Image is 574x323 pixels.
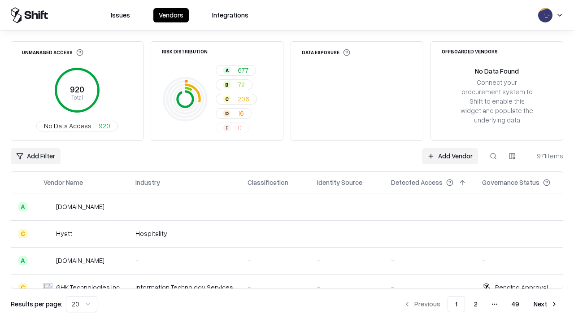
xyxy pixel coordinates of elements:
[43,202,52,211] img: intrado.com
[105,8,135,22] button: Issues
[504,296,526,312] button: 49
[391,229,468,238] div: -
[238,65,248,75] span: 677
[317,178,362,187] div: Identity Source
[223,81,230,88] div: B
[43,283,52,292] img: GHK Technologies Inc.
[482,202,565,211] div: -
[238,109,244,118] span: 16
[223,67,230,74] div: A
[391,178,443,187] div: Detected Access
[70,84,84,94] tspan: 920
[391,256,468,265] div: -
[162,49,208,54] div: Risk Distribution
[317,202,377,211] div: -
[223,110,230,117] div: D
[99,121,110,131] span: 920
[528,296,563,312] button: Next
[135,202,233,211] div: -
[482,229,565,238] div: -
[135,178,160,187] div: Industry
[391,202,468,211] div: -
[482,178,539,187] div: Governance Status
[317,256,377,265] div: -
[56,202,104,211] div: [DOMAIN_NAME]
[216,65,256,76] button: A677
[248,202,303,211] div: -
[442,49,498,54] div: Offboarded Vendors
[18,229,27,238] div: C
[448,296,465,312] button: 1
[135,283,233,292] div: Information Technology Services
[216,94,257,105] button: C206
[216,79,252,90] button: B72
[248,256,303,265] div: -
[238,94,249,104] span: 206
[18,202,27,211] div: A
[460,78,534,125] div: Connect your procurement system to Shift to enable this widget and populate the underlying data
[482,256,565,265] div: -
[527,151,563,161] div: 971 items
[248,229,303,238] div: -
[18,256,27,265] div: A
[422,148,478,164] a: Add Vendor
[248,283,303,292] div: -
[43,229,52,238] img: Hyatt
[238,80,245,89] span: 72
[248,178,288,187] div: Classification
[36,121,118,131] button: No Data Access920
[398,296,563,312] nav: pagination
[216,108,252,119] button: D16
[44,121,91,131] span: No Data Access
[153,8,189,22] button: Vendors
[317,283,377,292] div: -
[495,283,548,292] div: Pending Approval
[22,49,83,56] div: Unmanaged Access
[391,283,468,292] div: -
[467,296,485,312] button: 2
[135,229,233,238] div: Hospitality
[317,229,377,238] div: -
[223,96,230,103] div: C
[207,8,254,22] button: Integrations
[18,283,27,292] div: C
[56,283,121,292] div: GHK Technologies Inc.
[56,229,72,238] div: Hyatt
[475,66,519,76] div: No Data Found
[43,256,52,265] img: primesec.co.il
[43,178,83,187] div: Vendor Name
[56,256,104,265] div: [DOMAIN_NAME]
[71,94,83,101] tspan: Total
[302,49,350,56] div: Data Exposure
[11,148,61,164] button: Add Filter
[135,256,233,265] div: -
[11,299,62,309] p: Results per page:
